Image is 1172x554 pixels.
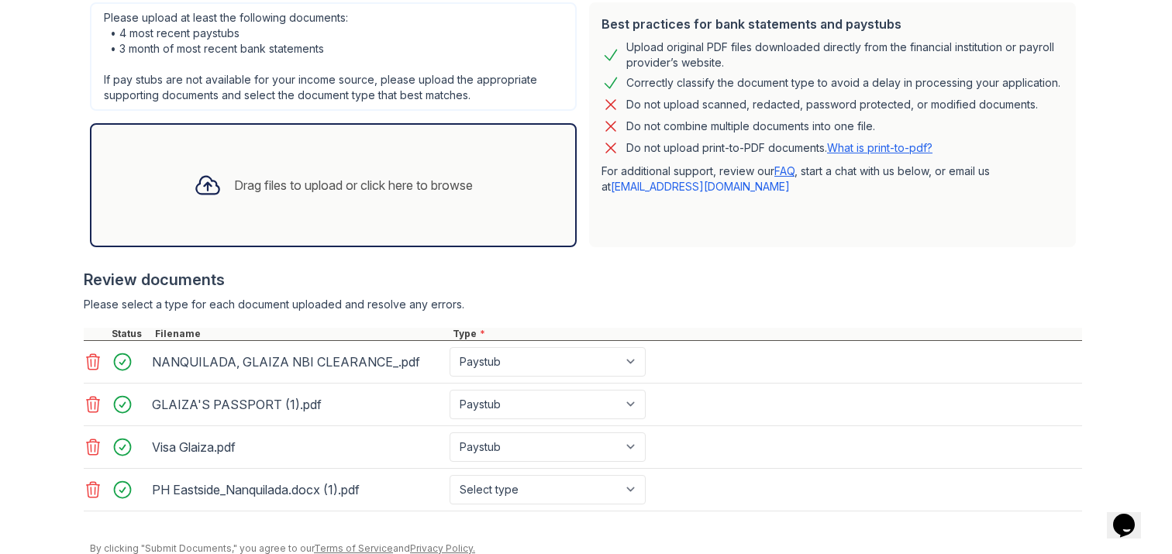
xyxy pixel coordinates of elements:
a: Terms of Service [314,542,393,554]
div: Type [450,328,1082,340]
div: Filename [152,328,450,340]
a: FAQ [774,164,795,177]
div: Drag files to upload or click here to browse [234,176,473,194]
div: Please upload at least the following documents: • 4 most recent paystubs • 3 month of most recent... [90,2,577,111]
a: [EMAIL_ADDRESS][DOMAIN_NAME] [611,180,790,193]
div: Review documents [84,269,1082,291]
a: Privacy Policy. [410,542,475,554]
p: Do not upload print-to-PDF documents. [626,140,932,156]
div: PH Eastside_Nanquilada.docx (1).pdf [152,477,443,502]
iframe: chat widget [1107,492,1156,539]
div: GLAIZA'S PASSPORT (1).pdf [152,392,443,417]
div: Do not upload scanned, redacted, password protected, or modified documents. [626,95,1038,114]
p: For additional support, review our , start a chat with us below, or email us at [602,163,1063,194]
a: What is print-to-pdf? [827,141,932,154]
div: Best practices for bank statements and paystubs [602,15,1063,33]
div: Upload original PDF files downloaded directly from the financial institution or payroll provider’... [626,40,1063,71]
div: Correctly classify the document type to avoid a delay in processing your application. [626,74,1060,92]
div: Do not combine multiple documents into one file. [626,117,875,136]
div: NANQUILADA, GLAIZA NBI CLEARANCE_.pdf [152,349,443,374]
div: Status [109,328,152,340]
div: Please select a type for each document uploaded and resolve any errors. [84,297,1082,312]
div: Visa Glaiza.pdf [152,435,443,459]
